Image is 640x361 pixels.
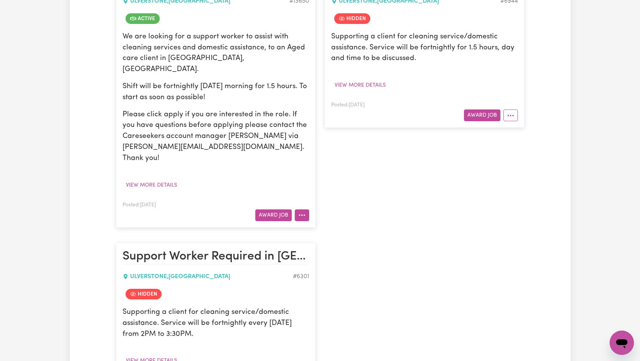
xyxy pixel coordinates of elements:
[123,81,309,103] p: Shift will be fortnightly [DATE] morning for 1.5 hours. To start as soon as possible!
[331,103,365,108] span: Posted: [DATE]
[255,209,292,221] button: Award Job
[123,32,309,75] p: We are looking for a support worker to assist with cleaning services and domestic assistance, to ...
[123,272,293,281] div: ULVERSTONE , [GEOGRAPHIC_DATA]
[503,109,518,121] button: More options
[464,109,500,121] button: Award Job
[123,203,156,207] span: Posted: [DATE]
[123,179,181,191] button: View more details
[126,13,160,24] span: Job is active
[331,79,389,91] button: View more details
[295,209,309,221] button: More options
[126,289,162,299] span: Job is hidden
[123,109,309,164] p: Please click apply if you are interested in the role. If you have questions before applying pleas...
[610,331,634,355] iframe: Button to launch messaging window
[293,272,309,281] div: Job ID #6301
[123,307,309,340] p: Supporting a client for cleaning service/domestic assistance. Service will be fortnightly every [...
[123,249,309,264] h2: Support Worker Required in Ulverstone, TAS
[331,32,518,64] p: Supporting a client for cleaning service/domestic assistance. Service will be fortnightly for 1.5...
[334,13,370,24] span: Job is hidden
